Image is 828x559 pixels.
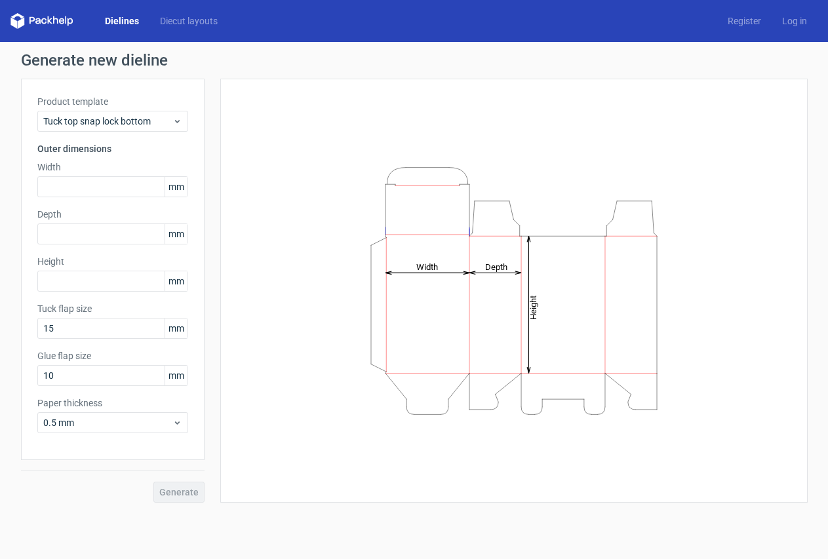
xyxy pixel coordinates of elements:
[37,302,188,315] label: Tuck flap size
[37,95,188,108] label: Product template
[37,161,188,174] label: Width
[21,52,808,68] h1: Generate new dieline
[43,115,172,128] span: Tuck top snap lock bottom
[165,318,187,338] span: mm
[37,396,188,410] label: Paper thickness
[165,224,187,244] span: mm
[37,255,188,268] label: Height
[485,261,507,271] tspan: Depth
[37,208,188,221] label: Depth
[717,14,772,28] a: Register
[43,416,172,429] span: 0.5 mm
[165,366,187,385] span: mm
[165,271,187,291] span: mm
[94,14,149,28] a: Dielines
[149,14,228,28] a: Diecut layouts
[528,295,538,319] tspan: Height
[165,177,187,197] span: mm
[37,142,188,155] h3: Outer dimensions
[37,349,188,362] label: Glue flap size
[772,14,818,28] a: Log in
[416,261,437,271] tspan: Width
